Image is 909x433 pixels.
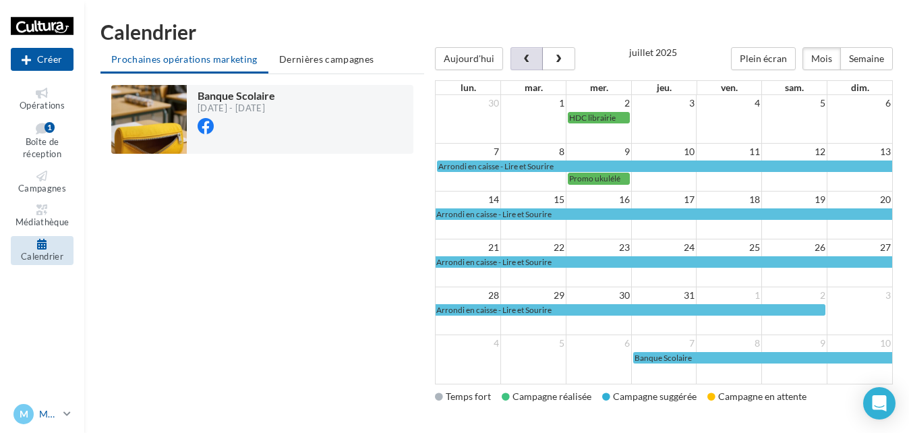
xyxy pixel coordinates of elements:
td: 16 [566,192,632,208]
div: Open Intercom Messenger [863,387,896,420]
a: Calendrier [11,236,74,265]
div: Temps fort [435,390,491,403]
td: 14 [436,192,501,208]
td: 2 [566,95,632,111]
td: 28 [436,287,501,304]
td: 4 [436,335,501,352]
span: Arrondi en caisse - Lire et Sourire [436,209,552,219]
button: Créer [11,48,74,71]
td: 25 [697,239,762,256]
td: 18 [697,192,762,208]
a: Médiathèque [11,202,74,231]
td: 10 [827,335,892,352]
span: Arrondi en caisse - Lire et Sourire [438,161,554,171]
button: Aujourd'hui [435,47,503,70]
td: 1 [697,287,762,304]
span: Boîte de réception [23,136,61,160]
td: 1 [501,95,566,111]
h2: juillet 2025 [629,47,677,57]
td: 22 [501,239,566,256]
p: Mundolsheim [39,407,58,421]
th: mer. [566,81,632,94]
td: 21 [436,239,501,256]
span: Dernières campagnes [279,53,374,65]
span: M [20,407,28,421]
a: Arrondi en caisse - Lire et Sourire [436,208,892,220]
td: 31 [631,287,697,304]
span: Arrondi en caisse - Lire et Sourire [436,305,552,315]
div: Campagne suggérée [602,390,697,403]
th: mar. [501,81,566,94]
button: Semaine [840,47,893,70]
th: ven. [697,81,762,94]
span: Opérations [20,100,65,111]
a: Arrondi en caisse - Lire et Sourire [436,304,825,316]
span: Médiathèque [16,217,69,228]
th: sam. [762,81,827,94]
td: 2 [762,287,827,304]
td: 3 [631,95,697,111]
a: Arrondi en caisse - Lire et Sourire [437,161,892,172]
td: 27 [827,239,892,256]
th: lun. [436,81,501,94]
div: 1 [45,122,55,133]
td: 8 [697,335,762,352]
div: [DATE] - [DATE] [198,104,275,113]
div: Campagne réalisée [502,390,591,403]
a: HDC librairie [568,112,630,123]
td: 4 [697,95,762,111]
td: 30 [436,95,501,111]
td: 6 [566,335,632,352]
td: 30 [566,287,632,304]
td: 5 [762,95,827,111]
span: Banque Scolaire [198,89,275,102]
td: 6 [827,95,892,111]
td: 17 [631,192,697,208]
td: 29 [501,287,566,304]
td: 19 [762,192,827,208]
button: Mois [802,47,841,70]
td: 9 [762,335,827,352]
td: 7 [631,335,697,352]
td: 7 [436,144,501,161]
a: Arrondi en caisse - Lire et Sourire [436,256,892,268]
td: 20 [827,192,892,208]
td: 9 [566,144,632,161]
a: Campagnes [11,168,74,197]
span: HDC librairie [569,113,616,123]
td: 10 [631,144,697,161]
div: Nouvelle campagne [11,48,74,71]
a: Boîte de réception1 [11,119,74,163]
span: Arrondi en caisse - Lire et Sourire [436,257,552,267]
td: 24 [631,239,697,256]
h1: Calendrier [100,22,893,42]
span: Calendrier [21,251,63,262]
td: 12 [762,144,827,161]
a: Opérations [11,85,74,114]
button: Plein écran [731,47,796,70]
a: Promo ukulélé [568,173,630,184]
span: Prochaines opérations marketing [111,53,258,65]
span: Banque Scolaire [635,353,692,363]
td: 5 [501,335,566,352]
td: 23 [566,239,632,256]
td: 3 [827,287,892,304]
th: jeu. [631,81,697,94]
td: 13 [827,144,892,161]
span: Campagnes [18,183,66,194]
td: 15 [501,192,566,208]
th: dim. [827,81,892,94]
a: Banque Scolaire [633,352,892,364]
div: Campagne en attente [707,390,807,403]
a: M Mundolsheim [11,401,74,427]
td: 8 [501,144,566,161]
span: Promo ukulélé [569,173,620,183]
td: 11 [697,144,762,161]
td: 26 [762,239,827,256]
